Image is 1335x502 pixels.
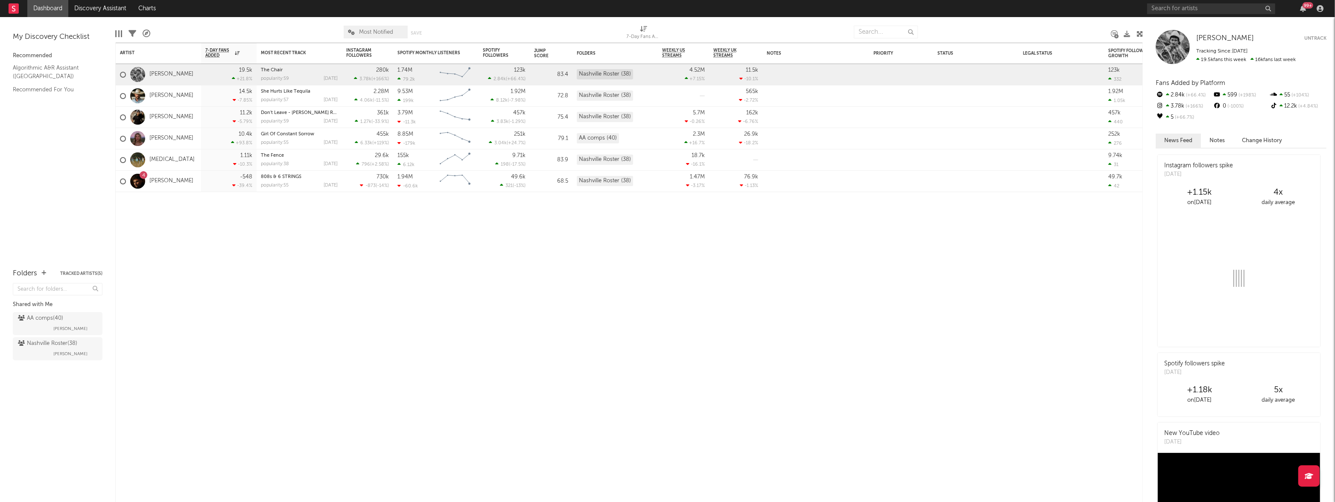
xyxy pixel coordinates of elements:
[239,89,252,94] div: 14.5k
[362,162,370,167] span: 796
[261,68,283,73] a: The Chair
[1164,368,1225,377] div: [DATE]
[627,21,661,46] div: 7-Day Fans Added (7-Day Fans Added)
[120,50,184,55] div: Artist
[1160,187,1239,198] div: +1.15k
[240,110,252,116] div: 11.2k
[231,140,252,146] div: +93.8 %
[232,183,252,188] div: -39.4 %
[18,313,63,324] div: AA comps ( 40 )
[377,131,389,137] div: 455k
[1023,51,1078,56] div: Legal Status
[1108,153,1122,158] div: 9.74k
[397,50,462,55] div: Spotify Monthly Listeners
[1108,140,1122,146] div: 276
[577,51,641,56] div: Folders
[1297,104,1318,109] span: +4.84 %
[149,156,195,163] a: [MEDICAL_DATA]
[261,119,289,124] div: popularity: 59
[13,32,102,42] div: My Discovery Checklist
[411,31,422,35] button: Save
[693,131,705,137] div: 2.3M
[1164,170,1233,179] div: [DATE]
[261,98,289,102] div: popularity: 57
[261,89,310,94] a: She Hurts Like Tequila
[232,76,252,82] div: +21.8 %
[1108,131,1120,137] div: 252k
[514,184,524,188] span: -13 %
[854,26,918,38] input: Search...
[239,131,252,137] div: 10.4k
[505,184,513,188] span: 321
[534,48,555,58] div: Jump Score
[397,98,414,103] div: 199k
[1156,101,1212,112] div: 3.78k
[1212,90,1269,101] div: 599
[60,271,102,276] button: Tracked Artists(5)
[1270,101,1326,112] div: 12.2k
[497,120,508,124] span: 3.83k
[1184,104,1203,109] span: +166 %
[1196,49,1247,54] span: Tracking Since: [DATE]
[501,162,509,167] span: 198
[373,120,388,124] span: -33.9 %
[1185,93,1206,98] span: +66.4 %
[744,174,758,180] div: 76.9k
[577,155,633,165] div: Nashville Roster (38)
[261,111,338,115] div: Don't Leave - Jolene Remix
[739,140,758,146] div: -18.2 %
[534,176,568,187] div: 68.5
[496,98,508,103] span: 8.12k
[1196,35,1254,42] span: [PERSON_NAME]
[1108,174,1122,180] div: 49.7k
[240,153,252,158] div: 1.11k
[397,174,413,180] div: 1.94M
[397,183,418,189] div: -60.6k
[744,131,758,137] div: 26.9k
[360,120,371,124] span: 1.27k
[1108,76,1122,82] div: 332
[376,67,389,73] div: 280k
[377,110,389,116] div: 361k
[510,162,524,167] span: -17.5 %
[1108,119,1123,125] div: 440
[397,162,415,167] div: 6.12k
[534,155,568,165] div: 83.9
[577,69,633,79] div: Nashville Roster (38)
[684,140,705,146] div: +16.7 %
[686,183,705,188] div: -3.17 %
[1226,104,1244,109] span: -100 %
[354,97,389,103] div: ( )
[115,21,122,46] div: Edit Columns
[261,111,344,115] a: Don't Leave - [PERSON_NAME] Remix
[436,64,474,85] svg: Chart title
[354,76,389,82] div: ( )
[508,141,524,146] span: +24.7 %
[346,48,376,58] div: Instagram Followers
[1160,198,1239,208] div: on [DATE]
[261,132,338,137] div: Girl Of Constant Sorrow
[1160,385,1239,395] div: +1.18k
[397,140,415,146] div: -179k
[713,48,745,58] span: Weekly UK Streams
[577,90,633,101] div: Nashville Roster (38)
[509,98,524,103] span: -7.98 %
[397,76,415,82] div: 79.2k
[1108,162,1119,167] div: 31
[261,89,338,94] div: She Hurts Like Tequila
[261,140,289,145] div: popularity: 55
[149,114,193,121] a: [PERSON_NAME]
[577,112,633,122] div: Nashville Roster (38)
[53,349,88,359] span: [PERSON_NAME]
[1303,2,1313,9] div: 99 +
[436,85,474,107] svg: Chart title
[534,134,568,144] div: 79.1
[1156,112,1212,123] div: 5
[397,131,413,137] div: 8.85M
[577,133,619,143] div: AA comps (40)
[514,67,526,73] div: 123k
[261,132,314,137] a: Girl Of Constant Sorrow
[1108,67,1120,73] div: 123k
[13,337,102,360] a: Nashville Roster(38)[PERSON_NAME]
[1164,359,1225,368] div: Spotify followers spike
